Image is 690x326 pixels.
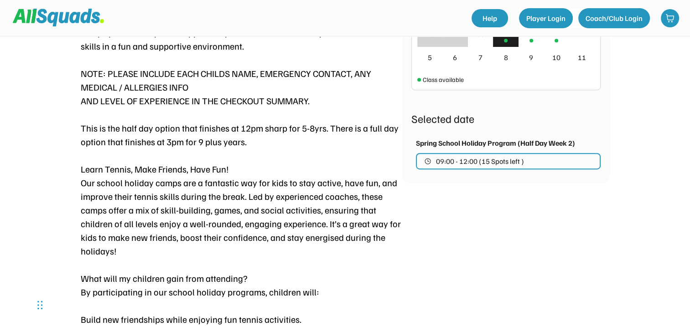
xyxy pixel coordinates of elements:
[423,75,464,84] div: Class available
[472,9,508,27] a: Help
[503,52,508,63] div: 8
[416,138,575,148] div: Spring School Holiday Program (Half Day Week 2)
[428,52,432,63] div: 5
[552,52,560,63] div: 10
[13,9,104,26] img: Squad%20Logo.svg
[453,52,457,63] div: 6
[416,153,601,169] button: 09:00 - 12:00 (15 Spots left )
[436,158,524,165] span: 09:00 - 12:00 (15 Spots left )
[578,8,650,28] button: Coach/Club Login
[578,52,586,63] div: 11
[478,52,482,63] div: 7
[529,52,533,63] div: 9
[519,8,573,28] button: Player Login
[665,14,674,23] img: shopping-cart-01%20%281%29.svg
[411,110,601,127] div: Selected date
